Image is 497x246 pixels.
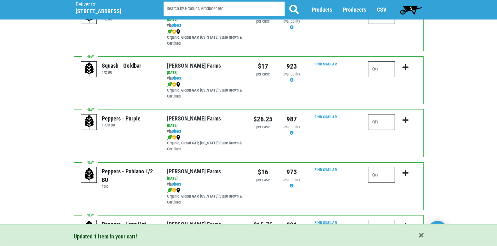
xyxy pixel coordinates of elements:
[164,2,285,16] input: Search by Product, Producer etc.
[167,75,244,81] div: via
[172,135,176,140] img: safety-e55c860ca8c00a9c171001a62a92dabd.png
[253,114,273,124] div: $26.25
[76,2,147,8] p: Deliver to:
[312,7,332,13] a: Products
[172,29,176,34] img: safety-e55c860ca8c00a9c171001a62a92dabd.png
[253,177,273,183] div: per case
[410,6,412,11] span: 5
[176,29,180,34] img: map_marker-0e94453035b3232a4d21701695807de9.png
[167,17,244,23] div: [DATE]
[167,168,221,175] a: [PERSON_NAME] Farms
[176,188,180,193] img: map_marker-0e94453035b3232a4d21701695807de9.png
[282,114,301,124] div: 987
[76,8,147,15] h5: [STREET_ADDRESS]
[167,123,244,129] div: [DATE]
[167,29,244,47] div: Organic, Global GAP, [US_STATE] State Grown & Certified
[253,19,273,25] div: per case
[167,176,244,182] div: [DATE]
[253,220,273,230] div: $15.75
[167,81,244,99] div: Organic, Global GAP, [US_STATE] State Grown & Certified
[102,184,158,189] h6: 10lb
[176,82,180,87] img: map_marker-0e94453035b3232a4d21701695807de9.png
[283,72,300,76] span: availability
[343,7,366,13] a: Producers
[102,220,146,228] div: Peppers - Long Hot
[167,129,244,135] div: via
[368,61,395,77] input: Qty
[167,187,244,205] div: Organic, Global GAP, [US_STATE] State Grown & Certified
[368,220,395,236] input: Qty
[167,188,172,193] img: leaf-e5c59151409436ccce96b2ca1b28e03c.png
[167,135,172,140] img: leaf-e5c59151409436ccce96b2ca1b28e03c.png
[167,82,172,87] img: leaf-e5c59151409436ccce96b2ca1b28e03c.png
[74,232,424,241] div: Updated 1 item in your cart!
[167,23,244,29] div: via
[283,125,300,129] span: availability
[81,167,97,183] img: placeholder-variety-43d6402dacf2d531de610a020419775a.svg
[172,82,176,87] img: safety-e55c860ca8c00a9c171001a62a92dabd.png
[172,182,181,187] a: Direct
[167,115,221,122] a: [PERSON_NAME] Farms
[315,167,337,172] a: Find Similar
[368,167,395,183] input: Qty
[315,62,337,66] a: Find Similar
[167,221,221,227] a: [PERSON_NAME] Farms
[253,124,273,130] div: per case
[167,62,221,69] a: [PERSON_NAME] Farms
[253,71,273,77] div: per case
[167,29,172,34] img: leaf-e5c59151409436ccce96b2ca1b28e03c.png
[102,123,141,127] h6: 1 1/9 BU
[102,61,141,70] div: Squash - Goldbar
[102,114,141,123] div: Peppers - Purple
[397,3,425,16] a: 5
[377,7,386,13] a: CSV
[315,115,337,119] a: Find Similar
[253,167,273,177] div: $16
[167,182,244,187] div: via
[368,114,395,130] input: Qty
[167,135,244,153] div: Organic, Global GAP, [US_STATE] State Grown & Certified
[172,129,181,134] a: Direct
[253,61,273,71] div: $17
[282,167,301,177] div: 973
[176,135,180,140] img: map_marker-0e94453035b3232a4d21701695807de9.png
[282,220,301,230] div: 981
[282,61,301,71] div: 923
[81,115,97,130] img: placeholder-variety-43d6402dacf2d531de610a020419775a.svg
[283,177,300,182] span: availability
[172,188,176,193] img: safety-e55c860ca8c00a9c171001a62a92dabd.png
[283,19,300,24] span: availability
[172,76,181,81] a: Direct
[315,220,337,225] a: Find Similar
[102,167,158,184] div: Peppers - Poblano 1/2 BU
[81,62,97,77] img: placeholder-variety-43d6402dacf2d531de610a020419775a.svg
[81,220,97,236] img: placeholder-variety-43d6402dacf2d531de610a020419775a.svg
[102,70,141,75] h6: 1/2 BU
[167,70,244,76] div: [DATE]
[172,23,181,28] a: Direct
